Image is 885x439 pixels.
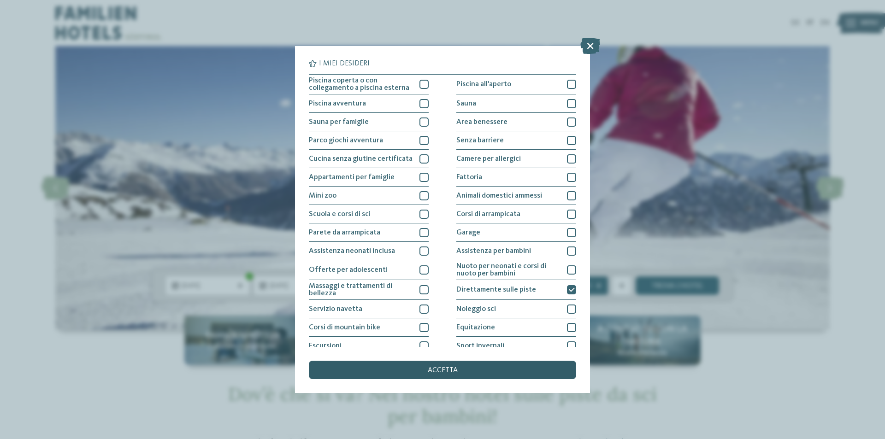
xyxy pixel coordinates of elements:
[456,229,480,236] span: Garage
[456,192,542,199] span: Animali domestici ammessi
[309,305,362,313] span: Servizio navetta
[428,367,458,374] span: accetta
[309,324,380,331] span: Corsi di mountain bike
[456,137,504,144] span: Senza barriere
[319,60,370,67] span: I miei desideri
[456,118,507,126] span: Area benessere
[309,266,388,274] span: Offerte per adolescenti
[456,247,531,255] span: Assistenza per bambini
[309,174,395,181] span: Appartamenti per famiglie
[456,81,511,88] span: Piscina all'aperto
[309,247,395,255] span: Assistenza neonati inclusa
[456,174,482,181] span: Fattoria
[309,118,369,126] span: Sauna per famiglie
[309,342,342,350] span: Escursioni
[456,211,520,218] span: Corsi di arrampicata
[309,211,371,218] span: Scuola e corsi di sci
[309,229,380,236] span: Parete da arrampicata
[456,100,476,107] span: Sauna
[309,100,366,107] span: Piscina avventura
[309,137,383,144] span: Parco giochi avventura
[456,324,495,331] span: Equitazione
[456,263,560,277] span: Nuoto per neonati e corsi di nuoto per bambini
[456,305,496,313] span: Noleggio sci
[309,282,413,297] span: Massaggi e trattamenti di bellezza
[309,155,413,163] span: Cucina senza glutine certificata
[309,192,336,199] span: Mini zoo
[456,342,504,350] span: Sport invernali
[456,155,521,163] span: Camere per allergici
[309,77,413,92] span: Piscina coperta o con collegamento a piscina esterna
[456,286,536,293] span: Direttamente sulle piste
